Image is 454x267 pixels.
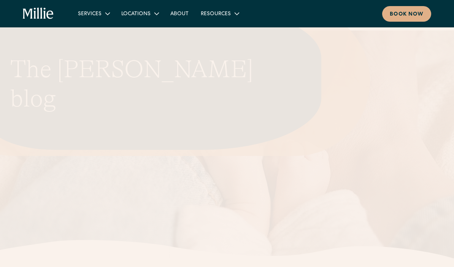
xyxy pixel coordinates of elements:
[115,7,164,20] div: Locations
[72,7,115,20] div: Services
[195,7,244,20] div: Resources
[382,6,431,22] a: Book now
[390,11,424,19] div: Book now
[23,8,54,20] a: home
[164,7,195,20] a: About
[10,55,273,113] h1: The [PERSON_NAME] blog
[121,10,151,18] div: Locations
[78,10,102,18] div: Services
[201,10,231,18] div: Resources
